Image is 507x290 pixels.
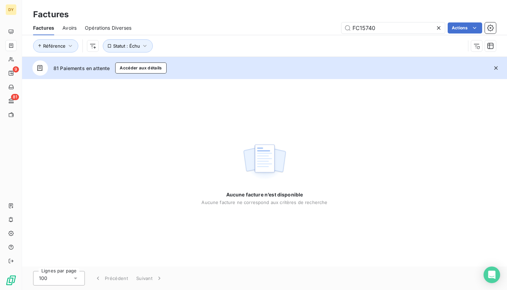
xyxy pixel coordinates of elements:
span: Statut : Échu [113,43,140,49]
span: Référence [43,43,66,49]
button: Précédent [90,271,132,286]
span: Opérations Diverses [85,25,131,31]
span: Avoirs [62,25,77,31]
button: Actions [448,22,482,33]
img: Logo LeanPay [6,275,17,286]
span: 9 [13,66,19,72]
span: Aucune facture ne correspond aux critères de recherche [201,200,327,205]
div: DY [6,4,17,15]
button: Statut : Échu [103,39,153,52]
span: 81 [11,94,19,100]
div: Open Intercom Messenger [484,267,500,283]
button: Suivant [132,271,167,286]
img: empty state [242,141,287,183]
span: Factures [33,25,54,31]
h3: Factures [33,8,69,21]
button: Accéder aux détails [115,62,166,74]
span: 100 [39,275,47,282]
input: Rechercher [341,22,445,33]
span: 81 Paiements en attente [53,65,110,72]
button: Référence [33,39,78,52]
span: Aucune facture n’est disponible [226,191,303,198]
